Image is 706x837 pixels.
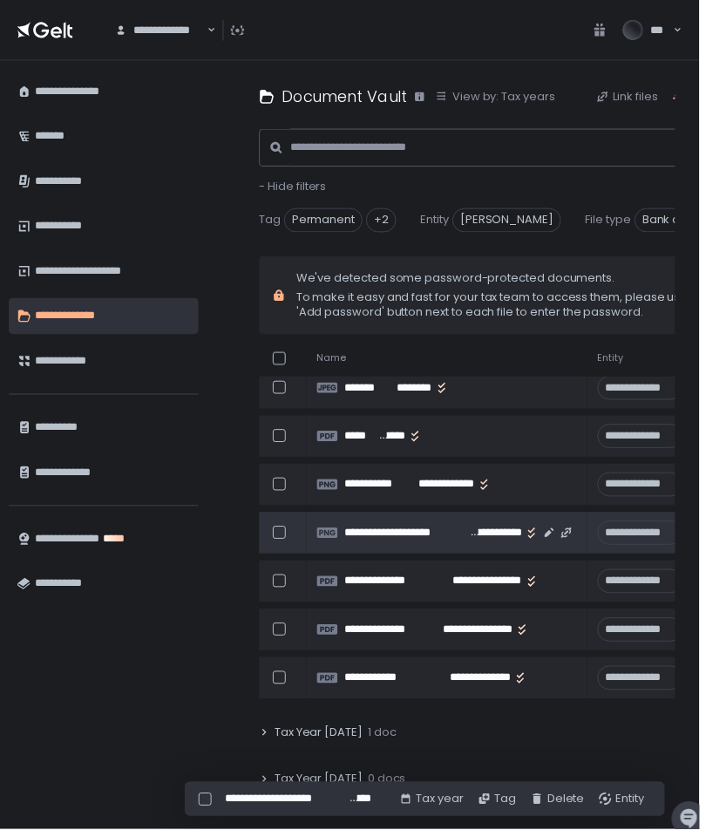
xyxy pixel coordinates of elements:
[277,732,366,747] span: Tax Year [DATE]
[457,210,567,235] span: [PERSON_NAME]
[287,210,366,235] span: Permanent
[603,356,629,369] span: Entity
[284,85,411,109] h1: Document Vault
[105,10,218,50] div: Search for option
[261,214,283,230] span: Tag
[403,799,468,814] button: Tax year
[277,779,366,794] span: Tax Year [DATE]
[591,214,637,230] span: File type
[261,180,329,196] button: - Hide filters
[371,732,400,747] span: 1 doc
[482,799,521,814] button: Tag
[439,90,560,105] button: View by: Tax years
[371,779,410,794] span: 0 docs
[604,799,650,814] button: Entity
[424,214,453,230] span: Entity
[207,22,207,39] input: Search for option
[370,210,400,235] div: +2
[320,356,350,369] span: Name
[601,90,664,105] button: Link files
[535,799,590,814] button: Delete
